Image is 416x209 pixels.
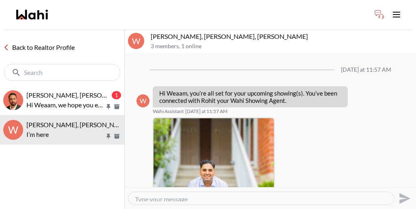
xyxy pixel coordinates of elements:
[136,94,149,107] div: W
[3,120,23,140] div: W
[26,100,105,110] p: Hi Weaam, we hope you enjoyed your showings! Did the properties meet your criteria? What further ...
[113,133,121,140] button: Archive
[135,195,388,201] textarea: Type your message
[388,6,405,23] button: Toggle open navigation menu
[151,43,413,50] p: 3 members , 1 online
[185,108,227,115] time: 2025-10-01T15:57:59.864Z
[113,103,121,110] button: Archive
[128,33,144,49] div: W
[394,189,413,207] button: Send
[159,90,341,104] p: Hi Weaam, you’re all set for your upcoming showing(s). You’ve been connected with Rohit your Wahi...
[105,133,112,140] button: Pin
[3,90,23,110] img: W
[24,68,102,77] input: Search
[341,66,391,73] div: [DATE] at 11:57 AM
[26,91,130,99] span: [PERSON_NAME], [PERSON_NAME]
[3,90,23,110] div: Weaam Hassan, Behnam
[112,91,121,99] div: 1
[105,103,112,110] button: Pin
[26,121,184,128] span: [PERSON_NAME], [PERSON_NAME], [PERSON_NAME]
[153,108,184,115] span: Wahi Assistant
[151,32,413,41] p: [PERSON_NAME], [PERSON_NAME], [PERSON_NAME]
[26,130,105,139] p: I’m here
[16,10,48,19] a: Wahi homepage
